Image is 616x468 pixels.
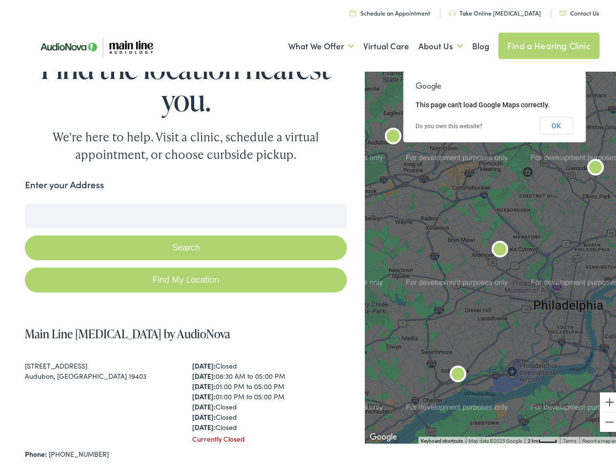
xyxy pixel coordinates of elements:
[25,201,346,225] input: Enter your address or zip code
[25,368,179,378] div: Audubon, [GEOGRAPHIC_DATA] 19403
[192,431,347,441] div: Currently Closed
[350,6,430,14] a: Schedule an Appointment
[421,435,463,442] button: Keyboard shortcuts
[350,7,356,13] img: utility icon
[469,435,522,441] span: Map data ©2025 Google
[525,434,560,441] button: Map Scale: 2 km per 34 pixels
[446,361,470,384] div: Main Line Audiology by AudioNova
[563,435,576,441] a: Terms (opens in new tab)
[192,419,216,429] strong: [DATE]:
[416,98,550,106] span: This page can't load Google Maps correctly.
[416,120,482,127] a: Do you own this website?
[25,358,179,368] div: [STREET_ADDRESS]
[559,8,566,13] img: utility icon
[192,358,216,368] strong: [DATE]:
[192,409,216,419] strong: [DATE]:
[449,6,541,14] a: Take Online [MEDICAL_DATA]
[192,378,216,388] strong: [DATE]:
[25,265,346,290] a: Find My Location
[418,25,463,61] a: About Us
[288,25,354,61] a: What We Offer
[192,358,347,429] div: Closed 08:30 AM to 05:00 PM 01:00 PM to 05:00 PM 01:00 PM to 05:00 PM Closed Closed Closed
[472,25,489,61] a: Blog
[25,446,47,456] strong: Phone:
[192,399,216,409] strong: [DATE]:
[367,428,399,441] img: Google
[559,6,599,14] a: Contact Us
[367,428,399,441] a: Open this area in Google Maps (opens a new window)
[449,7,456,13] img: utility icon
[528,435,538,441] span: 2 km
[192,368,216,378] strong: [DATE]:
[192,389,216,398] strong: [DATE]:
[584,154,607,177] div: AudioNova
[381,123,405,146] div: Main Line Audiology by AudioNova
[539,114,573,132] button: OK
[488,236,512,259] div: Main Line Audiology by AudioNova
[49,446,109,456] a: [PHONE_NUMBER]
[30,125,342,160] div: We're here to help. Visit a clinic, schedule a virtual appointment, or choose curbside pickup.
[363,25,409,61] a: Virtual Care
[498,30,599,56] a: Find a Hearing Clinic
[25,175,104,189] label: Enter your Address
[25,49,346,113] h1: Find the location nearest you.
[25,323,230,339] a: Main Line [MEDICAL_DATA] by AudioNova
[25,233,346,257] button: Search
